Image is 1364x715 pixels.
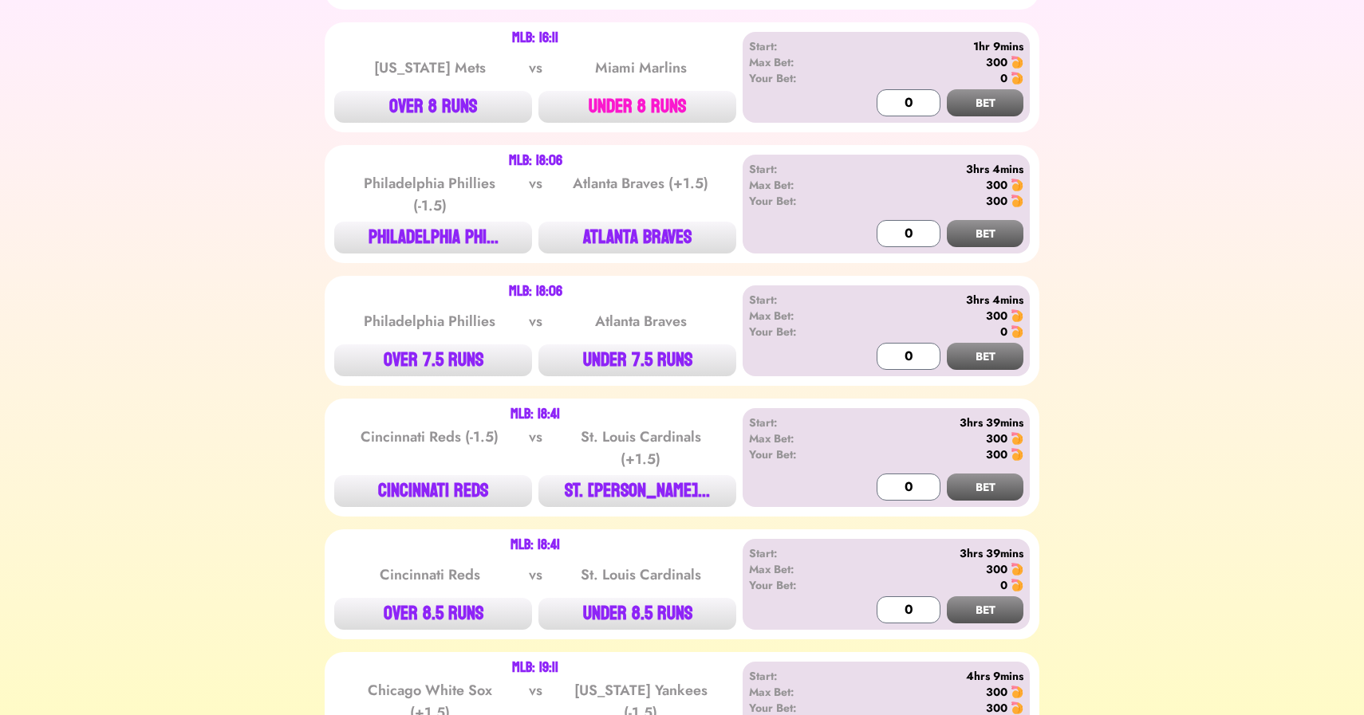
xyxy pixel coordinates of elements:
[749,324,841,340] div: Your Bet:
[1011,686,1023,698] img: 🍤
[560,172,721,217] div: Atlanta Braves (+1.5)
[749,161,841,177] div: Start:
[1000,70,1007,86] div: 0
[841,292,1023,308] div: 3hrs 4mins
[749,545,841,561] div: Start:
[334,475,532,507] button: CINCINNATI REDS
[749,668,841,684] div: Start:
[986,308,1007,324] div: 300
[1011,194,1023,207] img: 🍤
[841,38,1023,54] div: 1hr 9mins
[749,561,841,577] div: Max Bet:
[947,473,1023,501] button: BET
[560,564,721,586] div: St. Louis Cardinals
[1011,325,1023,338] img: 🍤
[1011,563,1023,576] img: 🍤
[749,414,841,430] div: Start:
[538,475,736,507] button: ST. [PERSON_NAME]...
[538,91,736,123] button: UNDER 8 RUNS
[526,310,546,332] div: vs
[334,598,532,630] button: OVER 8.5 RUNS
[349,426,511,470] div: Cincinnati Reds (-1.5)
[986,446,1007,462] div: 300
[749,177,841,193] div: Max Bet:
[349,564,511,586] div: Cincinnati Reds
[511,408,560,421] div: MLB: 18:41
[749,193,841,209] div: Your Bet:
[1000,324,1007,340] div: 0
[526,172,546,217] div: vs
[749,577,841,593] div: Your Bet:
[986,54,1007,70] div: 300
[538,344,736,376] button: UNDER 7.5 RUNS
[986,430,1007,446] div: 300
[334,222,532,253] button: PHILADELPHIA PHI...
[986,193,1007,209] div: 300
[749,54,841,70] div: Max Bet:
[538,598,736,630] button: UNDER 8.5 RUNS
[841,668,1023,684] div: 4hrs 9mins
[526,57,546,79] div: vs
[749,684,841,700] div: Max Bet:
[1011,309,1023,322] img: 🍤
[1011,701,1023,714] img: 🍤
[749,446,841,462] div: Your Bet:
[1011,56,1023,69] img: 🍤
[1011,432,1023,445] img: 🍤
[560,57,721,79] div: Miami Marlins
[1011,72,1023,84] img: 🍤
[947,596,1023,623] button: BET
[986,684,1007,700] div: 300
[1011,179,1023,191] img: 🍤
[841,414,1023,430] div: 3hrs 39mins
[526,426,546,470] div: vs
[349,172,511,217] div: Philadelphia Phillies (-1.5)
[749,38,841,54] div: Start:
[509,285,562,298] div: MLB: 18:06
[560,310,721,332] div: Atlanta Braves
[334,91,532,123] button: OVER 8 RUNS
[749,292,841,308] div: Start:
[947,220,1023,247] button: BET
[349,310,511,332] div: Philadelphia Phillies
[841,545,1023,561] div: 3hrs 39mins
[1011,448,1023,461] img: 🍤
[749,70,841,86] div: Your Bet:
[334,344,532,376] button: OVER 7.5 RUNS
[1011,579,1023,591] img: 🍤
[560,426,721,470] div: St. Louis Cardinals (+1.5)
[749,308,841,324] div: Max Bet:
[1000,577,1007,593] div: 0
[512,662,558,674] div: MLB: 19:11
[538,222,736,253] button: ATLANTA BRAVES
[509,155,562,167] div: MLB: 18:06
[512,32,558,45] div: MLB: 16:11
[511,539,560,552] div: MLB: 18:41
[749,430,841,446] div: Max Bet:
[986,561,1007,577] div: 300
[349,57,511,79] div: [US_STATE] Mets
[841,161,1023,177] div: 3hrs 4mins
[947,89,1023,116] button: BET
[947,343,1023,370] button: BET
[986,177,1007,193] div: 300
[526,564,546,586] div: vs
